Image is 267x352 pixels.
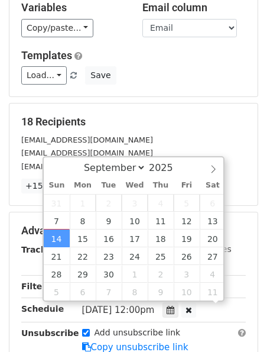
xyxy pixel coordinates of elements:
span: October 7, 2025 [96,283,122,301]
span: Tue [96,182,122,189]
button: Save [85,66,116,85]
span: September 18, 2025 [148,230,174,247]
span: September 21, 2025 [44,247,70,265]
span: September 22, 2025 [70,247,96,265]
a: Copy/paste... [21,19,93,37]
span: September 26, 2025 [174,247,200,265]
label: UTM Codes [185,243,231,256]
span: September 5, 2025 [174,194,200,212]
strong: Schedule [21,304,64,314]
small: [EMAIL_ADDRESS][DOMAIN_NAME] [21,148,153,157]
span: September 1, 2025 [70,194,96,212]
span: October 4, 2025 [200,265,226,283]
strong: Tracking [21,245,61,254]
span: October 1, 2025 [122,265,148,283]
span: September 14, 2025 [44,230,70,247]
small: [EMAIL_ADDRESS][DOMAIN_NAME] [21,162,153,171]
span: October 3, 2025 [174,265,200,283]
span: September 13, 2025 [200,212,226,230]
span: Sun [44,182,70,189]
a: +15 more [21,179,71,193]
h5: Variables [21,1,125,14]
span: Fri [174,182,200,189]
span: September 10, 2025 [122,212,148,230]
span: September 30, 2025 [96,265,122,283]
a: Load... [21,66,67,85]
span: September 3, 2025 [122,194,148,212]
span: September 24, 2025 [122,247,148,265]
iframe: Chat Widget [208,295,267,352]
span: Sat [200,182,226,189]
span: October 5, 2025 [44,283,70,301]
span: September 12, 2025 [174,212,200,230]
label: Add unsubscribe link [95,327,181,339]
h5: Advanced [21,224,246,237]
span: September 17, 2025 [122,230,148,247]
span: September 9, 2025 [96,212,122,230]
span: September 6, 2025 [200,194,226,212]
span: September 7, 2025 [44,212,70,230]
a: Templates [21,49,72,62]
span: September 20, 2025 [200,230,226,247]
span: [DATE] 12:00pm [82,305,155,315]
span: Thu [148,182,174,189]
span: September 15, 2025 [70,230,96,247]
span: October 8, 2025 [122,283,148,301]
span: October 10, 2025 [174,283,200,301]
span: September 23, 2025 [96,247,122,265]
span: September 28, 2025 [44,265,70,283]
span: August 31, 2025 [44,194,70,212]
span: September 19, 2025 [174,230,200,247]
span: September 8, 2025 [70,212,96,230]
strong: Unsubscribe [21,328,79,338]
span: October 9, 2025 [148,283,174,301]
h5: 18 Recipients [21,115,246,128]
span: September 4, 2025 [148,194,174,212]
span: September 2, 2025 [96,194,122,212]
span: September 25, 2025 [148,247,174,265]
span: Wed [122,182,148,189]
span: October 2, 2025 [148,265,174,283]
input: Year [146,162,188,173]
strong: Filters [21,282,51,291]
span: Mon [70,182,96,189]
span: September 27, 2025 [200,247,226,265]
span: September 11, 2025 [148,212,174,230]
span: October 11, 2025 [200,283,226,301]
span: October 6, 2025 [70,283,96,301]
h5: Email column [142,1,246,14]
span: September 16, 2025 [96,230,122,247]
span: September 29, 2025 [70,265,96,283]
small: [EMAIL_ADDRESS][DOMAIN_NAME] [21,135,153,144]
